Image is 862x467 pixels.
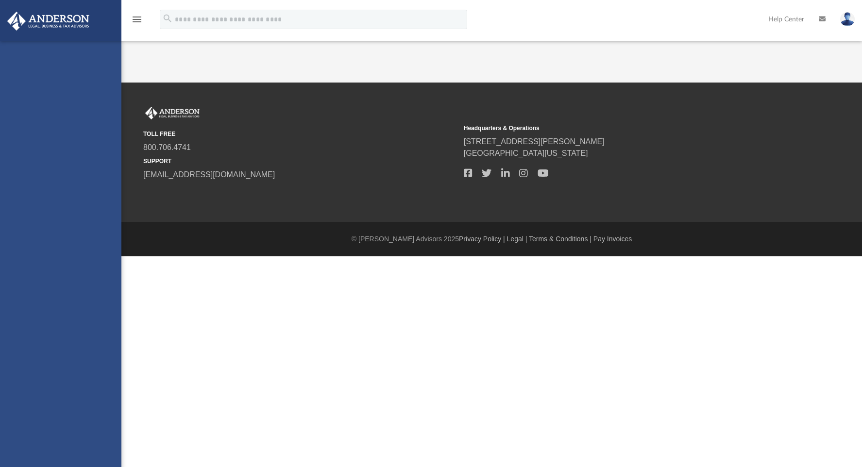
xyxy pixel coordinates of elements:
a: Privacy Policy | [459,235,505,243]
div: © [PERSON_NAME] Advisors 2025 [121,234,862,244]
a: Legal | [507,235,527,243]
img: User Pic [840,12,855,26]
i: menu [131,14,143,25]
a: Terms & Conditions | [529,235,592,243]
img: Anderson Advisors Platinum Portal [143,107,202,119]
a: Pay Invoices [593,235,632,243]
a: [GEOGRAPHIC_DATA][US_STATE] [464,149,588,157]
a: [STREET_ADDRESS][PERSON_NAME] [464,137,605,146]
a: menu [131,18,143,25]
img: Anderson Advisors Platinum Portal [4,12,92,31]
a: 800.706.4741 [143,143,191,151]
small: SUPPORT [143,157,457,166]
small: TOLL FREE [143,130,457,138]
i: search [162,13,173,24]
small: Headquarters & Operations [464,124,777,133]
a: [EMAIL_ADDRESS][DOMAIN_NAME] [143,170,275,179]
